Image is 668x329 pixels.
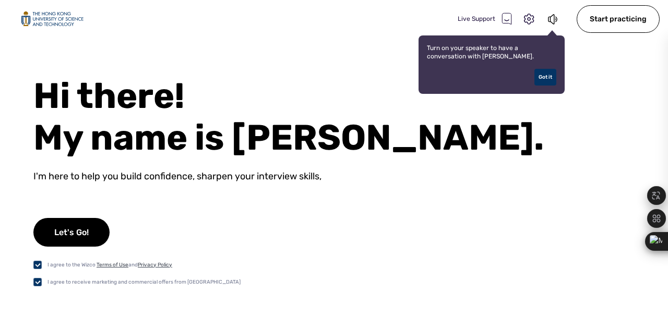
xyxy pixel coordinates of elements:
a: Terms of Use [97,262,128,268]
div: I'm here to help you build confidence, sharpen your interview skills, [33,171,321,182]
div: Start practicing [577,5,660,33]
a: Privacy Policy [138,262,172,268]
div: Got it [534,69,556,86]
div: I agree to the Wizco and [47,261,172,269]
div: Live Support [458,13,512,25]
div: Let's Go! [33,218,110,247]
div: I agree to receive marketing and commercial offers from [GEOGRAPHIC_DATA] [47,278,241,286]
img: logo [21,11,83,27]
div: Turn on your speaker to have a conversation with [PERSON_NAME]. [419,35,565,94]
div: Hi there! My name is [PERSON_NAME]. [33,75,668,159]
